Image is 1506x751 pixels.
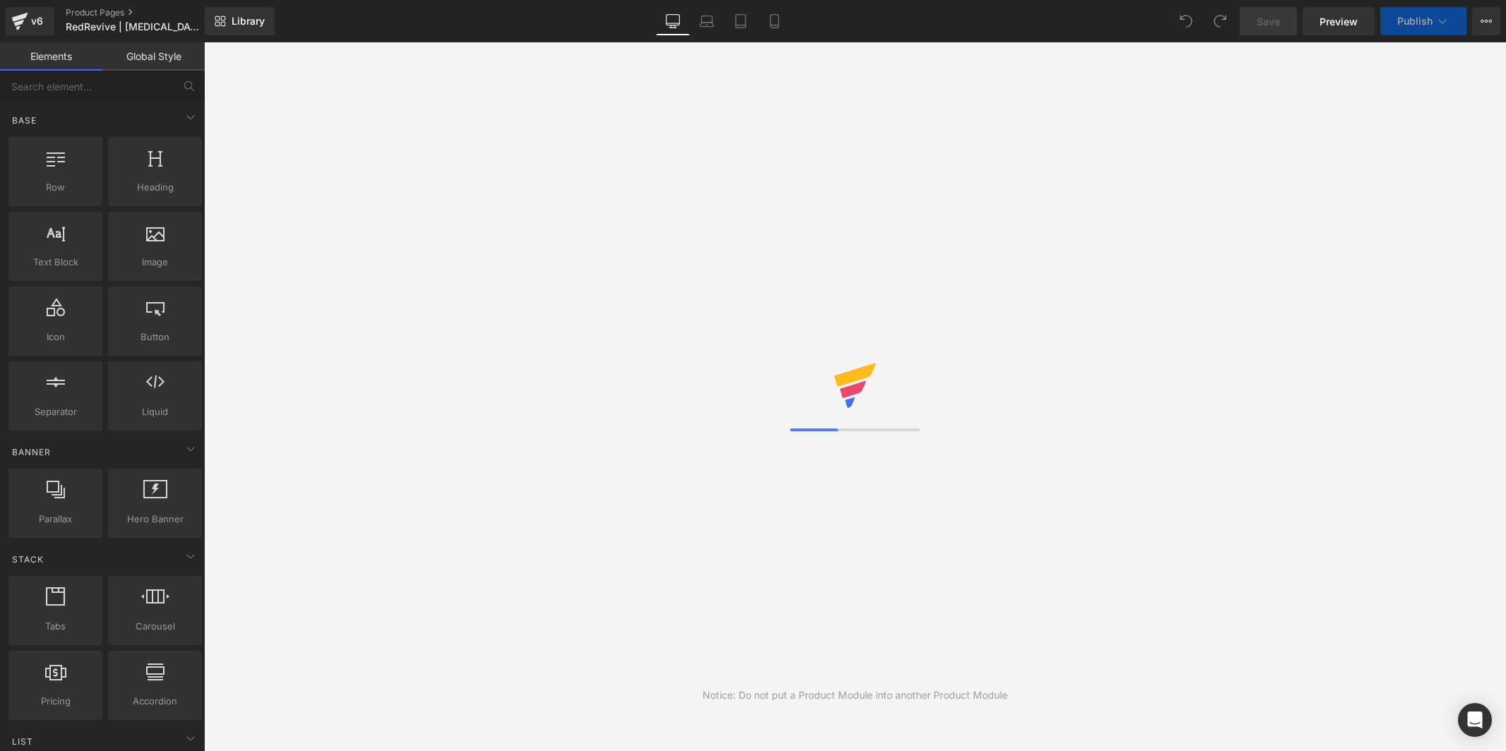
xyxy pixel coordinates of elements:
[13,180,98,195] span: Row
[112,180,198,195] span: Heading
[11,735,35,748] span: List
[656,7,690,35] a: Desktop
[758,7,791,35] a: Mobile
[28,12,46,30] div: v6
[703,687,1008,703] div: Notice: Do not put a Product Module into another Product Module
[1206,7,1234,35] button: Redo
[11,553,45,566] span: Stack
[112,512,198,527] span: Hero Banner
[1397,16,1433,27] span: Publish
[13,694,98,709] span: Pricing
[205,7,275,35] a: New Library
[13,619,98,634] span: Tabs
[13,404,98,419] span: Separator
[112,330,198,344] span: Button
[6,7,54,35] a: v6
[13,330,98,344] span: Icon
[11,445,52,459] span: Banner
[112,619,198,634] span: Carousel
[1380,7,1466,35] button: Publish
[13,512,98,527] span: Parallax
[66,7,227,18] a: Product Pages
[1303,7,1375,35] a: Preview
[1472,7,1500,35] button: More
[724,7,758,35] a: Tablet
[1320,14,1358,29] span: Preview
[66,21,201,32] span: RedRevive | [MEDICAL_DATA]
[232,15,265,28] span: Library
[1257,14,1280,29] span: Save
[1172,7,1200,35] button: Undo
[112,255,198,270] span: Image
[13,255,98,270] span: Text Block
[1458,703,1492,737] div: Open Intercom Messenger
[102,42,205,71] a: Global Style
[112,694,198,709] span: Accordion
[690,7,724,35] a: Laptop
[112,404,198,419] span: Liquid
[11,114,38,127] span: Base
